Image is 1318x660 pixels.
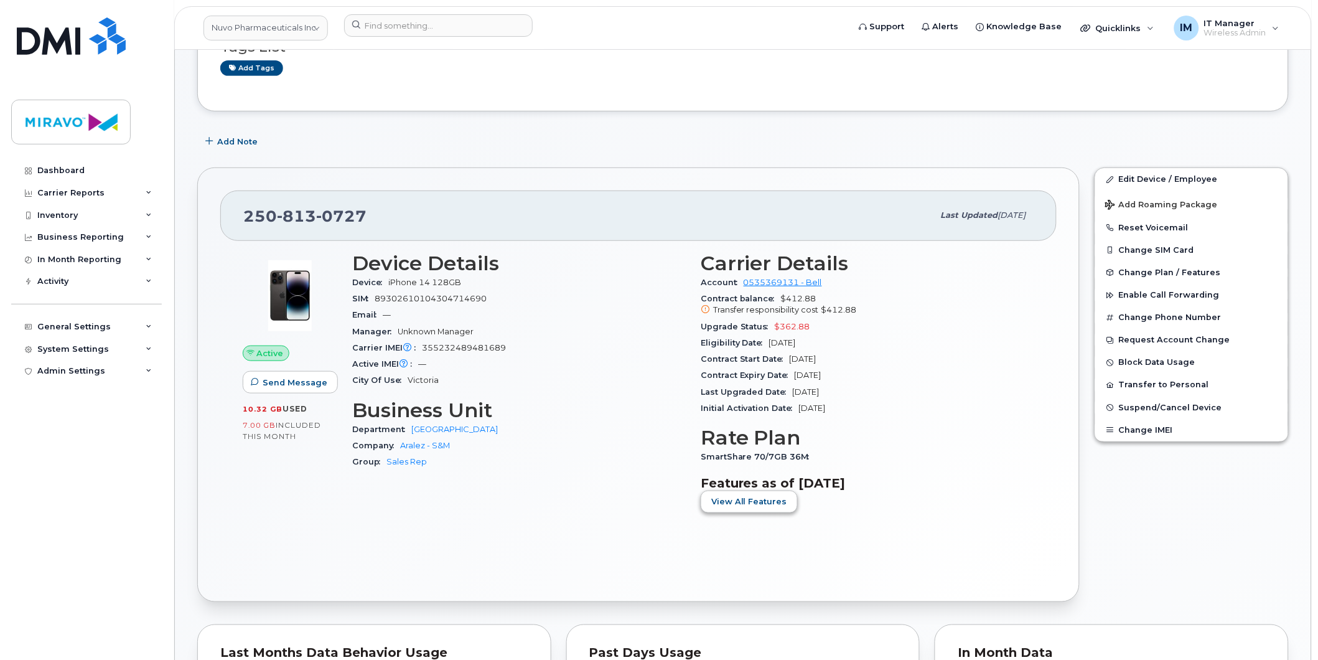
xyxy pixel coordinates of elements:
[851,14,914,39] a: Support
[1096,23,1141,33] span: Quicklinks
[914,14,968,39] a: Alerts
[1095,374,1288,396] button: Transfer to Personal
[352,359,418,369] span: Active IMEI
[1095,168,1288,191] a: Edit Device / Employee
[958,648,1266,660] div: In Month Data
[1095,191,1288,217] button: Add Roaming Package
[400,441,450,450] a: Aralez - S&M
[344,14,533,37] input: Find something...
[352,310,383,319] span: Email
[1166,16,1288,40] div: IT Manager
[933,21,959,33] span: Alerts
[386,457,427,466] a: Sales Rep
[220,39,1266,55] h3: Tags List
[711,496,787,507] span: View All Features
[701,294,1034,316] span: $412.88
[790,354,816,364] span: [DATE]
[1119,291,1220,300] span: Enable Call Forwarding
[1095,306,1288,329] button: Change Phone Number
[1095,262,1288,284] button: Change Plan / Features
[352,343,422,352] span: Carrier IMEI
[1072,16,1163,40] div: Quicklinks
[277,207,316,225] span: 813
[352,327,398,336] span: Manager
[388,278,461,287] span: iPhone 14 128GB
[220,60,283,76] a: Add tags
[744,278,822,287] a: 0535369131 - Bell
[701,338,769,347] span: Eligibility Date
[352,278,388,287] span: Device
[701,491,798,513] button: View All Features
[257,347,284,359] span: Active
[352,425,411,434] span: Department
[1119,403,1222,412] span: Suspend/Cancel Device
[352,441,400,450] span: Company
[217,136,258,148] span: Add Note
[769,338,796,347] span: [DATE]
[1095,217,1288,239] button: Reset Voicemail
[701,354,790,364] span: Contract Start Date
[243,405,283,413] span: 10.32 GB
[701,294,781,303] span: Contract balance
[263,377,327,389] span: Send Message
[203,16,328,40] a: Nuvo Pharmaceuticals Inc.
[411,425,498,434] a: [GEOGRAPHIC_DATA]
[243,371,338,394] button: Send Message
[352,399,686,422] h3: Business Unit
[793,387,820,397] span: [DATE]
[316,207,367,225] span: 0727
[998,210,1026,220] span: [DATE]
[352,375,408,385] span: City Of Use
[1105,200,1218,212] span: Add Roaming Package
[1095,419,1288,441] button: Change IMEI
[701,252,1034,275] h3: Carrier Details
[701,370,795,380] span: Contract Expiry Date
[870,21,905,33] span: Support
[941,210,998,220] span: Last updated
[701,278,744,287] span: Account
[1095,397,1288,419] button: Suspend/Cancel Device
[1095,329,1288,351] button: Request Account Change
[1119,268,1221,277] span: Change Plan / Features
[589,648,897,660] div: Past Days Usage
[701,387,793,397] span: Last Upgraded Date
[701,322,775,331] span: Upgrade Status
[283,404,307,413] span: used
[1095,284,1288,306] button: Enable Call Forwarding
[799,403,826,413] span: [DATE]
[375,294,487,303] span: 89302610104304714690
[418,359,426,369] span: —
[243,421,276,430] span: 7.00 GB
[987,21,1062,33] span: Knowledge Base
[352,252,686,275] h3: Device Details
[398,327,474,336] span: Unknown Manager
[1095,239,1288,262] button: Change SIM Card
[795,370,821,380] span: [DATE]
[775,322,810,331] span: $362.88
[352,457,386,466] span: Group
[701,427,1034,449] h3: Rate Plan
[408,375,439,385] span: Victoria
[220,648,528,660] div: Last Months Data Behavior Usage
[1204,28,1266,38] span: Wireless Admin
[422,343,506,352] span: 355232489481689
[821,305,857,314] span: $412.88
[352,294,375,303] span: SIM
[701,476,1034,491] h3: Features as of [DATE]
[968,14,1071,39] a: Knowledge Base
[713,305,819,314] span: Transfer responsibility cost
[243,207,367,225] span: 250
[197,130,268,153] button: Add Note
[1095,351,1288,374] button: Block Data Usage
[243,420,321,441] span: included this month
[383,310,391,319] span: —
[253,258,327,333] img: image20231002-3703462-njx0qo.jpeg
[1180,21,1193,35] span: IM
[701,452,816,461] span: SmartShare 70/7GB 36M
[1204,18,1266,28] span: IT Manager
[701,403,799,413] span: Initial Activation Date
